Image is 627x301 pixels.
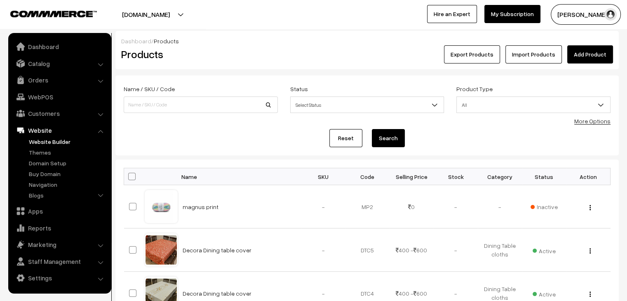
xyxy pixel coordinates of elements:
[183,247,251,254] a: Decora Dining table cover
[290,96,444,113] span: Select Status
[290,85,308,93] label: Status
[154,38,179,45] span: Products
[301,168,345,185] th: SKU
[27,169,108,178] a: Buy Domain
[10,237,108,252] a: Marketing
[10,8,82,18] a: COMMMERCE
[82,48,89,54] img: tab_keywords_by_traffic_grey.svg
[93,4,199,25] button: [DOMAIN_NAME]
[434,228,478,272] td: -
[604,8,617,21] img: user
[121,37,613,45] div: /
[21,21,91,28] div: Domain: [DOMAIN_NAME]
[567,45,613,63] a: Add Product
[533,245,556,255] span: Active
[478,168,522,185] th: Category
[345,185,390,228] td: MP2
[478,185,522,228] td: -
[183,203,218,210] a: magnus print
[10,221,108,235] a: Reports
[456,85,493,93] label: Product Type
[505,45,562,63] a: Import Products
[372,129,405,147] button: Search
[301,228,345,272] td: -
[13,13,20,20] img: logo_orange.svg
[10,73,108,87] a: Orders
[329,129,362,147] a: Reset
[10,56,108,71] a: Catalog
[121,38,151,45] a: Dashboard
[124,96,278,113] input: Name / SKU / Code
[574,118,611,125] a: More Options
[291,98,444,112] span: Select Status
[31,49,74,54] div: Domain Overview
[589,292,591,297] img: Menu
[522,168,566,185] th: Status
[457,98,610,112] span: All
[10,270,108,285] a: Settings
[13,21,20,28] img: website_grey.svg
[121,48,277,61] h2: Products
[10,204,108,219] a: Apps
[484,5,540,23] a: My Subscription
[27,159,108,167] a: Domain Setup
[345,168,390,185] th: Code
[10,254,108,269] a: Staff Management
[10,123,108,138] a: Website
[589,205,591,210] img: Menu
[22,48,29,54] img: tab_domain_overview_orange.svg
[183,290,251,297] a: Decora Dining table cover
[566,168,610,185] th: Action
[10,89,108,104] a: WebPOS
[345,228,390,272] td: DTC5
[301,185,345,228] td: -
[27,148,108,157] a: Themes
[10,106,108,121] a: Customers
[427,5,477,23] a: Hire an Expert
[390,228,434,272] td: 400 - 600
[456,96,611,113] span: All
[533,288,556,299] span: Active
[27,180,108,189] a: Navigation
[434,185,478,228] td: -
[178,168,301,185] th: Name
[91,49,139,54] div: Keywords by Traffic
[531,202,558,211] span: Inactive
[444,45,500,63] button: Export Products
[589,248,591,254] img: Menu
[434,168,478,185] th: Stock
[390,185,434,228] td: 0
[10,11,97,17] img: COMMMERCE
[390,168,434,185] th: Selling Price
[27,191,108,200] a: Blogs
[23,13,40,20] div: v 4.0.25
[27,137,108,146] a: Website Builder
[10,39,108,54] a: Dashboard
[551,4,621,25] button: [PERSON_NAME]…
[124,85,175,93] label: Name / SKU / Code
[478,228,522,272] td: Dining Table cloths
